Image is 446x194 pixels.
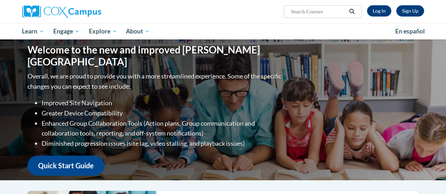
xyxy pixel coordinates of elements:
span: About [126,27,150,36]
img: Cox Campus [22,5,101,18]
span: Explore [89,27,117,36]
li: Diminished progression issues (site lag, video stalling, and playback issues) [42,138,283,149]
a: En español [391,24,429,39]
a: Engage [49,23,84,39]
a: Explore [84,23,122,39]
span: En español [395,27,425,35]
p: Overall, we are proud to provide you with a more streamlined experience. Some of the specific cha... [28,71,283,92]
span: Learn [22,27,44,36]
input: Search Courses [290,7,347,16]
a: Cox Campus [22,5,149,18]
div: Main menu [17,23,429,39]
a: Learn [18,23,49,39]
li: Improved Site Navigation [42,98,283,108]
a: Register [396,5,424,17]
a: About [121,23,154,39]
a: Log In [367,5,391,17]
h1: Welcome to the new and improved [PERSON_NAME][GEOGRAPHIC_DATA] [28,44,283,68]
li: Greater Device Compatibility [42,108,283,118]
button: Search [347,7,357,16]
a: Quick Start Guide [28,156,104,176]
span: Engage [53,27,80,36]
li: Enhanced Group Collaboration Tools (Action plans, Group communication and collaboration tools, re... [42,118,283,139]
